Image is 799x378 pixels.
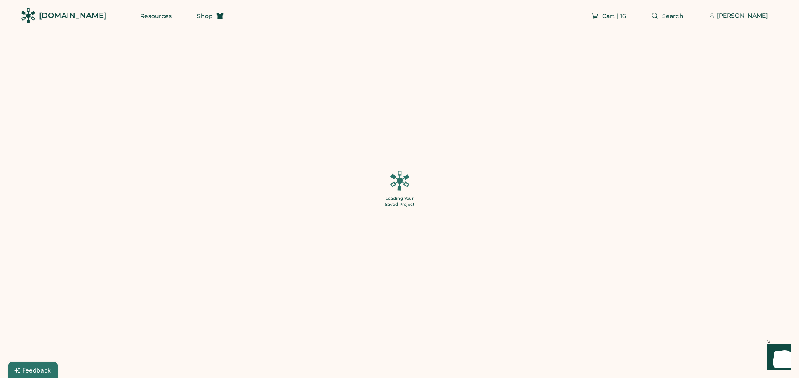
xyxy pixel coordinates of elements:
div: Loading Your Saved Project [385,196,414,207]
iframe: Front Chat [759,340,795,376]
button: Shop [187,8,234,24]
div: [DOMAIN_NAME] [39,10,106,21]
span: Cart | 16 [602,13,626,19]
span: Shop [197,13,213,19]
span: Search [662,13,684,19]
button: Cart | 16 [581,8,636,24]
button: Search [641,8,694,24]
button: Resources [130,8,182,24]
img: Rendered Logo - Screens [21,8,36,23]
div: [PERSON_NAME] [717,12,768,20]
img: Platens-Green-Loader-Spin.svg [385,171,414,191]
